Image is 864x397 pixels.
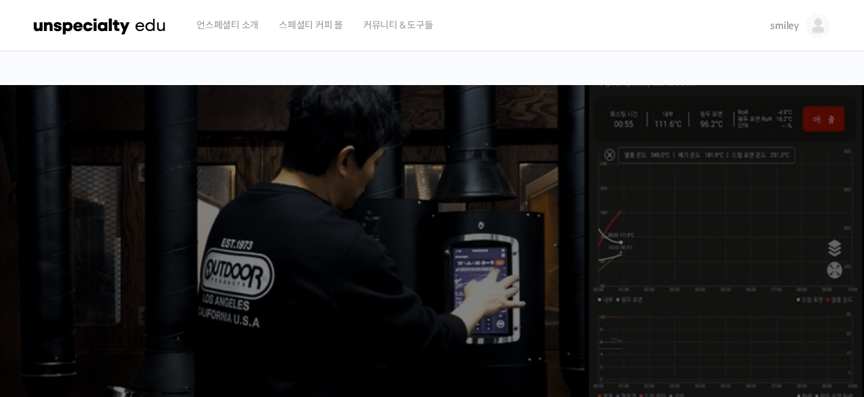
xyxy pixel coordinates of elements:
[13,207,851,275] p: [PERSON_NAME]을 다하는 당신을 위해, 최고와 함께 만든 커피 클래스
[13,281,851,300] p: 시간과 장소에 구애받지 않고, 검증된 커리큘럼으로
[770,20,799,32] span: smiley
